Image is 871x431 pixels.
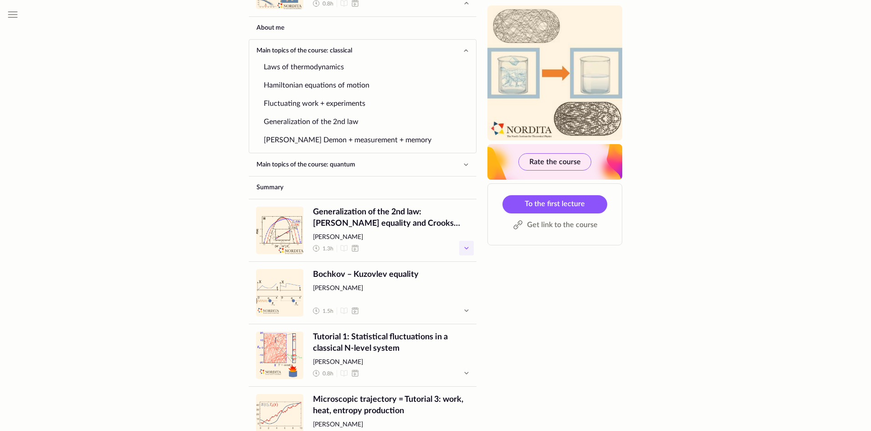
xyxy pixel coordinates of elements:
a: Hamiltonian equations of motion [264,76,461,94]
a: Main topics of the course: classical [249,40,459,62]
a: Fluctuating work + experiments [264,94,461,113]
span: [PERSON_NAME] [313,421,469,430]
span: [PERSON_NAME] [313,233,469,242]
button: Get link to the course [502,217,607,234]
a: [PERSON_NAME] Demon + measurement + memory [264,131,461,149]
a: Main topics of the course: quantum [249,154,459,176]
button: Rate the course [518,153,591,171]
span: 1.5 h [323,307,333,315]
a: undefinedTutorial 1: Statistical fluctuations in a classical N-level system[PERSON_NAME] 0.8h [249,324,476,386]
span: Get link to the course [527,219,598,230]
a: undefinedBochkov – Kuzovlev equality[PERSON_NAME] 1.5h [249,262,476,324]
span: 0.8 h [323,370,333,378]
span: [PERSON_NAME] [313,284,469,293]
a: undefinedGeneralization of the 2nd law: [PERSON_NAME] equality and Crooks relation[PERSON_NAME] 1.3h [249,199,476,261]
span: Tutorial 1: Statistical fluctuations in a classical N-level system [313,332,469,354]
span: [PERSON_NAME] [313,358,469,367]
button: Main topics of the course: classical [249,40,476,62]
a: Summary [249,177,476,198]
a: About me [249,17,476,39]
button: Main topics of the course: quantum [249,154,476,176]
span: Bochkov – Kuzovlev equality [313,269,469,280]
span: Generalization of the 2nd law: [PERSON_NAME] equality and Crooks relation [313,207,469,229]
a: Laws of thermodynamics [264,58,461,76]
span: 1.3 h [323,245,333,253]
a: Generalization of the 2nd law [264,113,461,131]
span: Microscopic trajectory = Tutorial 3: work, heat, entropy production [313,394,469,417]
a: To the first lecture [502,195,607,213]
span: To the first lecture [525,200,585,208]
